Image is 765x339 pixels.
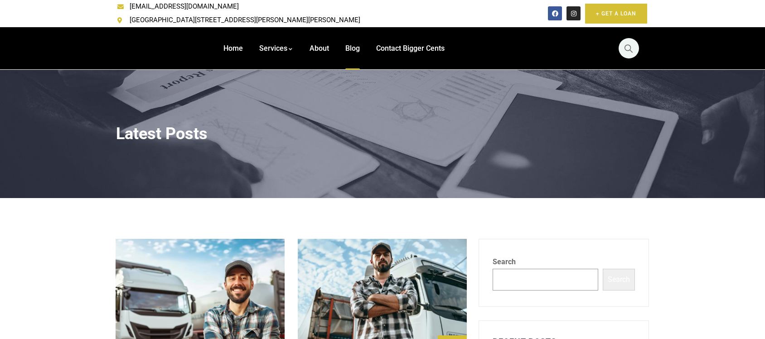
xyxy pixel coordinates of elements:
a: Home [223,27,243,70]
span: Services [259,44,287,53]
span: + Get A Loan [596,9,636,18]
a: Blog [345,27,360,70]
h2: Latest posts [116,124,649,144]
a: + Get A Loan [585,4,647,24]
span: About [310,44,329,53]
label: Search [493,255,635,269]
span: Home [223,44,243,53]
a: Contact Bigger Cents [376,27,445,70]
span: Blog [345,44,360,53]
img: Home [117,32,197,64]
button: Search [603,269,635,291]
a: About [310,27,329,70]
span: [GEOGRAPHIC_DATA][STREET_ADDRESS][PERSON_NAME][PERSON_NAME] [127,14,360,27]
span: Contact Bigger Cents [376,44,445,53]
a: Services [259,27,293,70]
